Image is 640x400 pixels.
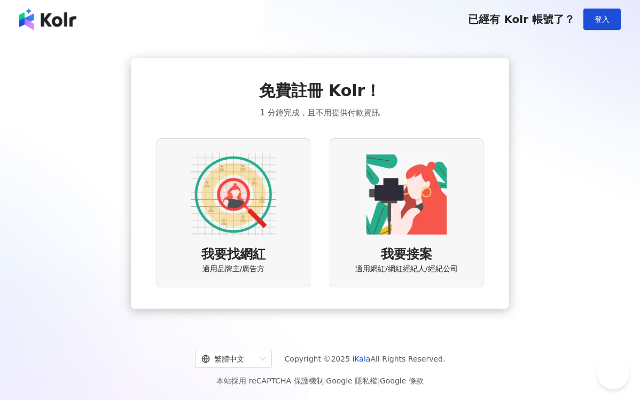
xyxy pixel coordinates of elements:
[364,152,449,237] img: KOL identity option
[191,152,276,237] img: AD identity option
[202,264,265,274] span: 適用品牌主/廣告方
[260,106,380,119] span: 1 分鐘完成，且不用提供付款資訊
[259,80,381,102] span: 免費註冊 Kolr！
[216,374,423,387] span: 本站採用 reCAPTCHA 保護機制
[324,377,326,385] span: |
[595,15,610,23] span: 登入
[583,9,621,30] button: 登入
[377,377,380,385] span: |
[285,352,446,365] span: Copyright © 2025 All Rights Reserved.
[326,377,377,385] a: Google 隱私權
[201,246,266,264] span: 我要找網紅
[381,246,432,264] span: 我要接案
[355,264,457,274] span: 適用網紅/網紅經紀人/經紀公司
[201,350,256,367] div: 繁體中文
[353,355,371,363] a: iKala
[380,377,424,385] a: Google 條款
[19,9,76,30] img: logo
[468,13,575,26] span: 已經有 Kolr 帳號了？
[597,357,629,389] iframe: Help Scout Beacon - Open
